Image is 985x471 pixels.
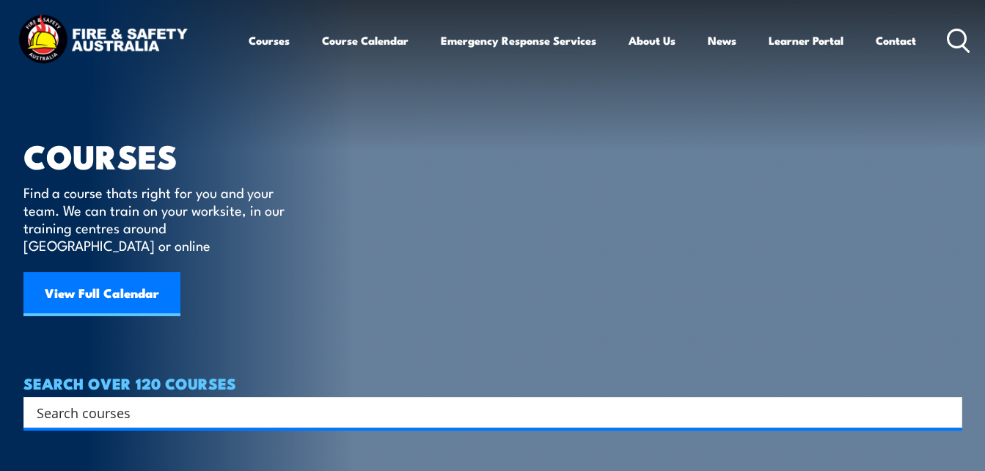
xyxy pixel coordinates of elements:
[708,23,736,58] a: News
[322,23,409,58] a: Course Calendar
[23,183,291,254] p: Find a course thats right for you and your team. We can train on your worksite, in our training c...
[441,23,596,58] a: Emergency Response Services
[23,272,180,316] a: View Full Calendar
[23,141,306,169] h1: COURSES
[629,23,675,58] a: About Us
[37,401,930,423] input: Search input
[876,23,916,58] a: Contact
[23,375,962,391] h4: SEARCH OVER 120 COURSES
[769,23,843,58] a: Learner Portal
[937,402,957,423] button: Search magnifier button
[249,23,290,58] a: Courses
[40,402,933,423] form: Search form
